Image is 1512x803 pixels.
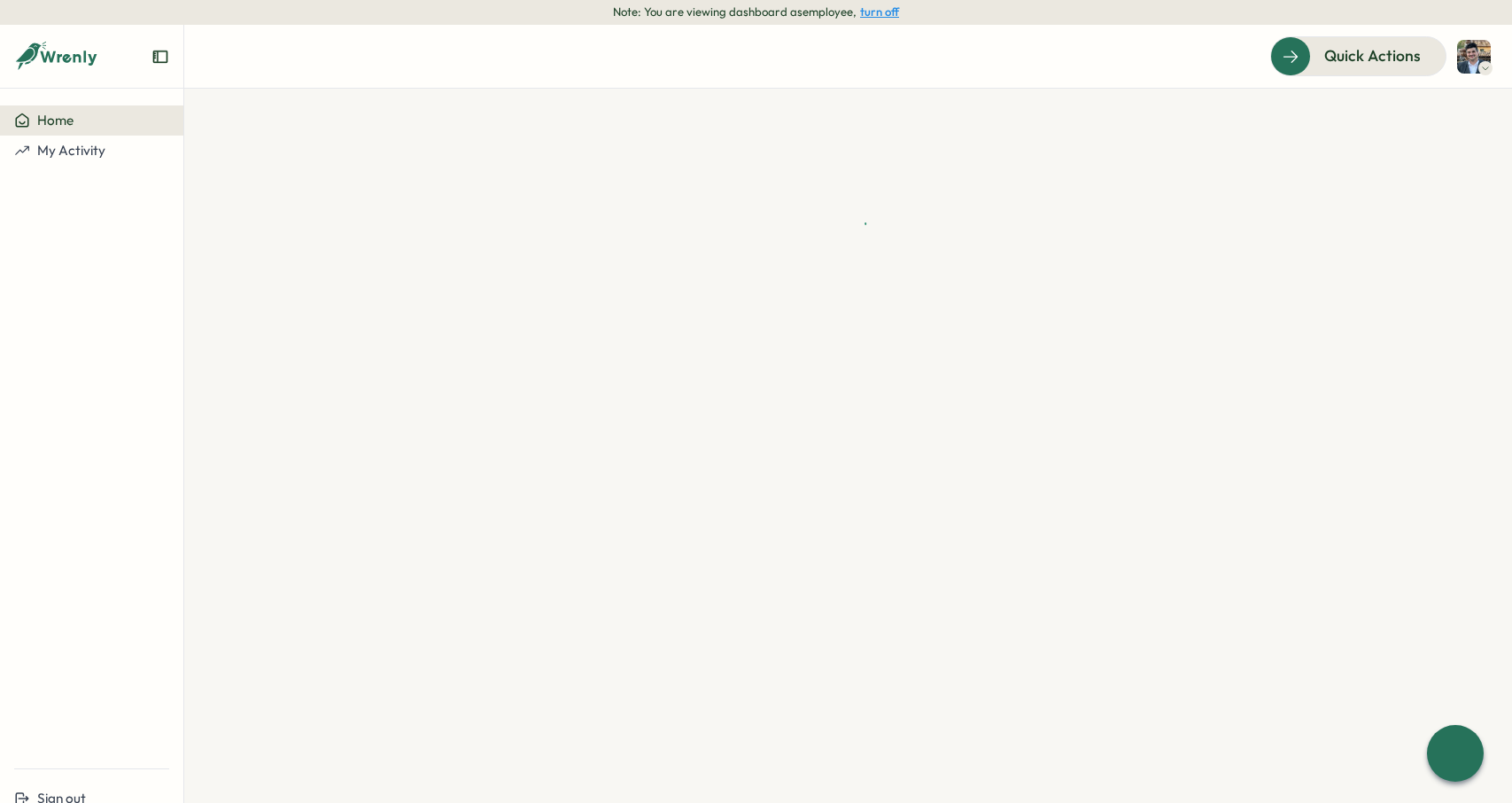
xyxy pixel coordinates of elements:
button: turn off [860,5,899,19]
span: Note: You are viewing dashboard as employee , [613,4,857,20]
span: My Activity [37,142,105,159]
span: Home [37,112,74,129]
img: Ian Ambrosio [1457,40,1491,74]
span: Quick Actions [1324,44,1421,67]
button: Quick Actions [1270,36,1446,75]
button: Expand sidebar [151,48,169,66]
